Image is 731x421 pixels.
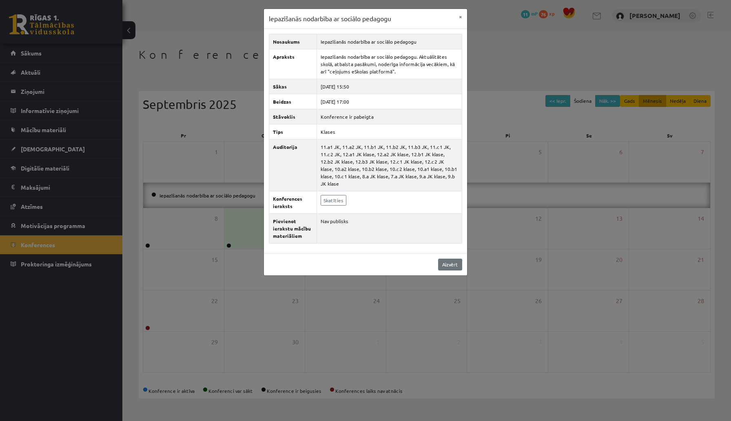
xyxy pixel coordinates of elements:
th: Sākas [269,79,317,94]
th: Konferences ieraksts [269,191,317,213]
td: Konference ir pabeigta [317,109,462,124]
th: Auditorija [269,139,317,191]
th: Stāvoklis [269,109,317,124]
th: Tips [269,124,317,139]
td: Klases [317,124,462,139]
td: [DATE] 17:00 [317,94,462,109]
th: Apraksts [269,49,317,79]
td: Iepazīšanās nodarbība ar sociālo pedagogu. Aktuālitātes skolā, atbalsta pasākumi, noderīga inform... [317,49,462,79]
th: Nosaukums [269,34,317,49]
td: 11.a1 JK, 11.a2 JK, 11.b1 JK, 11.b2 JK, 11.b3 JK, 11.c1 JK, 11.c2 JK, 12.a1 JK klase, 12.a2 JK kl... [317,139,462,191]
td: Iepazīšanās nodarbība ar sociālo pedagogu [317,34,462,49]
a: Aizvērt [438,259,462,270]
td: [DATE] 15:50 [317,79,462,94]
td: Nav publisks [317,213,462,243]
th: Pievienot ierakstu mācību materiāliem [269,213,317,243]
a: Skatīties [321,195,346,206]
button: × [454,9,467,24]
th: Beidzas [269,94,317,109]
h3: Iepazīšanās nodarbība ar sociālo pedagogu [269,14,391,24]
